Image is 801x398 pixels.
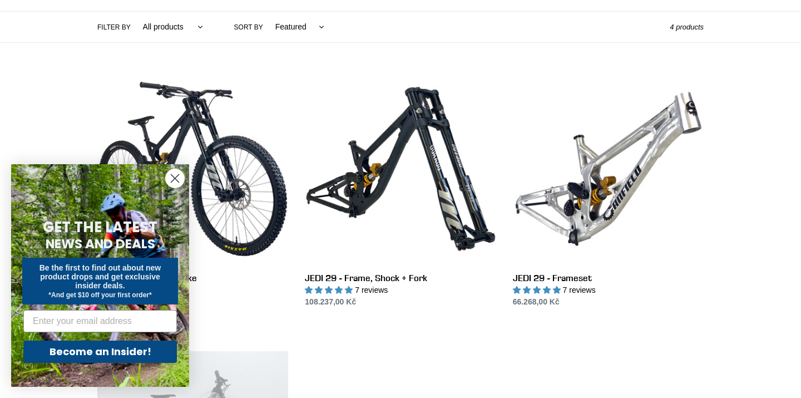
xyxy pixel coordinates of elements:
[43,217,157,237] span: GET THE LATEST
[39,263,161,290] span: Be the first to find out about new product drops and get exclusive insider deals.
[670,23,704,31] span: 4 products
[46,235,155,253] span: NEWS AND DEALS
[48,291,151,299] span: *And get $10 off your first order*
[23,310,177,332] input: Enter your email address
[23,341,177,363] button: Become an Insider!
[97,22,131,32] label: Filter by
[234,22,263,32] label: Sort by
[165,169,185,188] button: Close dialog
